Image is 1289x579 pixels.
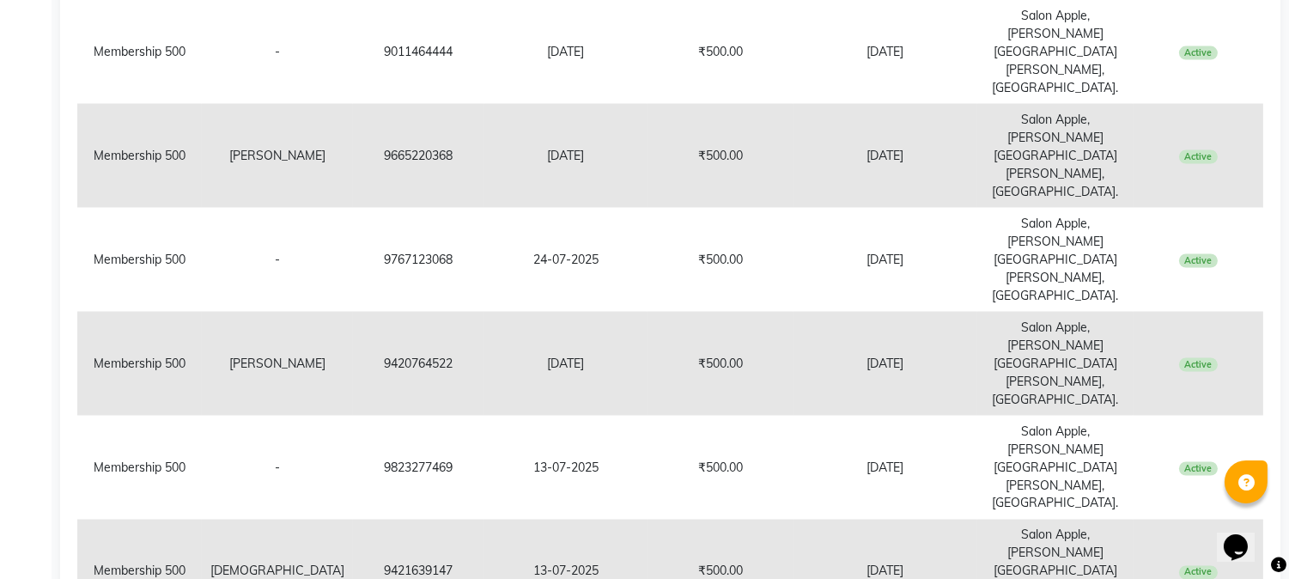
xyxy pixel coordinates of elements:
td: Membership 500 [77,312,202,416]
td: ₹500.00 [648,208,793,312]
td: [DATE] [793,104,977,208]
td: Membership 500 [77,208,202,312]
td: [DATE] [793,312,977,416]
td: 9823277469 [353,416,484,520]
td: [DATE] [793,208,977,312]
td: ₹500.00 [648,312,793,416]
td: [PERSON_NAME] [202,104,353,208]
iframe: chat widget [1217,510,1272,562]
span: Active [1179,254,1218,268]
td: Salon Apple, [PERSON_NAME][GEOGRAPHIC_DATA][PERSON_NAME], [GEOGRAPHIC_DATA]. [977,312,1134,416]
td: Salon Apple, [PERSON_NAME][GEOGRAPHIC_DATA][PERSON_NAME], [GEOGRAPHIC_DATA]. [977,104,1134,208]
td: [DATE] [793,416,977,520]
span: Active [1179,358,1218,372]
td: ₹500.00 [648,104,793,208]
td: [DATE] [484,312,648,416]
td: Salon Apple, [PERSON_NAME][GEOGRAPHIC_DATA][PERSON_NAME], [GEOGRAPHIC_DATA]. [977,416,1134,520]
td: Salon Apple, [PERSON_NAME][GEOGRAPHIC_DATA][PERSON_NAME], [GEOGRAPHIC_DATA]. [977,208,1134,312]
span: Active [1179,150,1218,164]
td: - [202,416,353,520]
td: Membership 500 [77,104,202,208]
td: - [202,208,353,312]
span: Active [1179,462,1218,476]
span: Active [1179,46,1218,60]
td: [DATE] [484,104,648,208]
td: ₹500.00 [648,416,793,520]
td: 13-07-2025 [484,416,648,520]
td: Membership 500 [77,416,202,520]
td: 9420764522 [353,312,484,416]
td: 9767123068 [353,208,484,312]
td: 9665220368 [353,104,484,208]
td: [PERSON_NAME] [202,312,353,416]
td: 24-07-2025 [484,208,648,312]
